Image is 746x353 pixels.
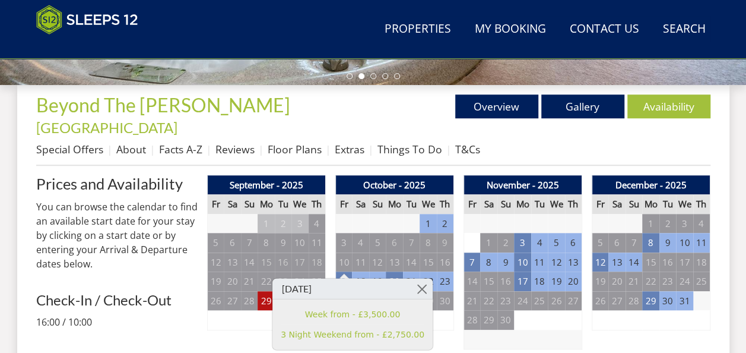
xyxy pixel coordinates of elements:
[470,16,551,43] a: My Booking
[36,93,294,116] a: Beyond The [PERSON_NAME]
[480,253,497,272] td: 8
[380,16,456,43] a: Properties
[291,214,308,234] td: 3
[514,253,531,272] td: 10
[565,272,582,291] td: 20
[291,272,308,291] td: 24
[241,233,258,253] td: 7
[548,233,564,253] td: 5
[281,308,424,320] a: Week from - £3,500.00
[497,291,514,311] td: 23
[592,233,608,253] td: 5
[437,233,453,253] td: 9
[309,272,325,291] td: 25
[420,272,436,291] td: 22
[497,194,514,214] th: Su
[531,194,548,214] th: Tu
[676,194,693,214] th: We
[258,214,274,234] td: 1
[693,272,710,291] td: 25
[659,194,676,214] th: Tu
[676,253,693,272] td: 17
[386,272,402,291] td: 20
[369,253,386,272] td: 12
[241,291,258,311] td: 28
[514,233,531,253] td: 3
[642,194,659,214] th: Mo
[455,142,480,156] a: T&Cs
[420,194,436,214] th: We
[642,272,659,291] td: 22
[386,233,402,253] td: 6
[676,272,693,291] td: 24
[309,194,325,214] th: Th
[241,253,258,272] td: 14
[352,253,369,272] td: 11
[309,233,325,253] td: 11
[369,194,386,214] th: Su
[592,194,608,214] th: Fr
[548,194,564,214] th: We
[207,272,224,291] td: 19
[352,194,369,214] th: Sa
[437,253,453,272] td: 16
[642,214,659,234] td: 1
[693,194,710,214] th: Th
[335,142,364,156] a: Extras
[693,233,710,253] td: 11
[658,16,710,43] a: Search
[455,94,538,118] a: Overview
[548,272,564,291] td: 19
[693,214,710,234] td: 4
[309,253,325,272] td: 18
[309,214,325,234] td: 4
[224,291,240,311] td: 27
[224,272,240,291] td: 20
[258,272,274,291] td: 22
[369,272,386,291] td: 19
[592,272,608,291] td: 19
[676,291,693,311] td: 31
[258,253,274,272] td: 15
[480,233,497,253] td: 1
[207,253,224,272] td: 12
[224,233,240,253] td: 6
[565,233,582,253] td: 6
[627,94,710,118] a: Availability
[36,175,198,192] a: Prices and Availability
[272,278,433,299] h3: [DATE]
[592,253,608,272] td: 12
[215,142,255,156] a: Reviews
[464,175,582,195] th: November - 2025
[437,194,453,214] th: Th
[281,328,424,341] a: 3 Night Weekend from - £2,750.00
[207,175,325,195] th: September - 2025
[608,194,625,214] th: Sa
[608,291,625,311] td: 27
[497,233,514,253] td: 2
[36,292,198,308] h3: Check-In / Check-Out
[36,200,198,271] p: You can browse the calendar to find an available start date for your stay by clicking on a start ...
[659,233,676,253] td: 9
[531,253,548,272] td: 11
[480,272,497,291] td: 15
[335,272,352,291] td: 17
[514,272,531,291] td: 17
[258,194,274,214] th: Mo
[275,253,291,272] td: 16
[159,142,202,156] a: Facts A-Z
[642,291,659,311] td: 29
[497,272,514,291] td: 16
[207,233,224,253] td: 5
[268,142,322,156] a: Floor Plans
[514,194,531,214] th: Mo
[592,291,608,311] td: 26
[693,253,710,272] td: 18
[403,233,420,253] td: 7
[275,233,291,253] td: 9
[676,214,693,234] td: 3
[480,291,497,311] td: 22
[659,253,676,272] td: 16
[565,291,582,311] td: 27
[514,291,531,311] td: 24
